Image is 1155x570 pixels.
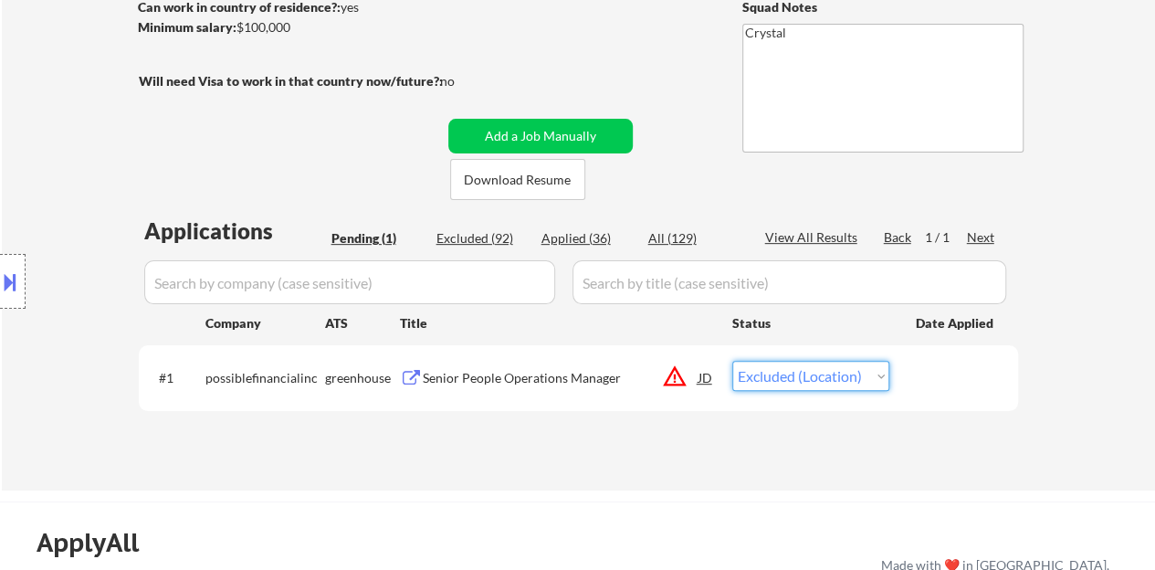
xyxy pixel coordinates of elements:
[325,369,400,387] div: greenhouse
[400,314,715,332] div: Title
[144,260,555,304] input: Search by company (case sensitive)
[138,19,236,35] strong: Minimum salary:
[541,229,633,248] div: Applied (36)
[448,119,633,153] button: Add a Job Manually
[436,229,528,248] div: Excluded (92)
[572,260,1006,304] input: Search by title (case sensitive)
[765,228,863,247] div: View All Results
[732,306,889,339] div: Status
[697,361,715,394] div: JD
[884,228,913,247] div: Back
[37,527,160,558] div: ApplyAll
[138,18,442,37] div: $100,000
[440,72,492,90] div: no
[423,369,698,387] div: Senior People Operations Manager
[325,314,400,332] div: ATS
[139,73,443,89] strong: Will need Visa to work in that country now/future?:
[331,229,423,248] div: Pending (1)
[450,159,585,200] button: Download Resume
[967,228,996,247] div: Next
[925,228,967,247] div: 1 / 1
[648,229,740,248] div: All (129)
[662,364,688,389] button: warning_amber
[916,314,996,332] div: Date Applied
